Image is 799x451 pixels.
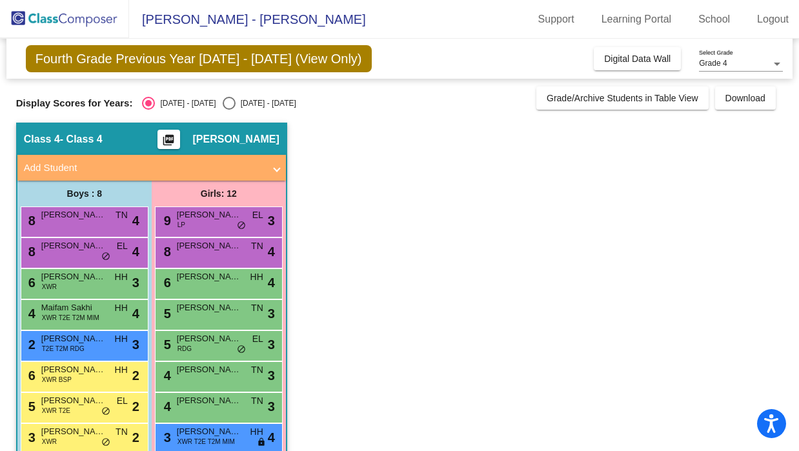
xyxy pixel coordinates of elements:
span: 4 [161,368,171,383]
span: [PERSON_NAME] [41,270,106,283]
span: HH [115,301,128,315]
span: 6 [25,368,35,383]
span: EL [252,208,263,222]
span: 2 [132,366,139,385]
span: 6 [25,276,35,290]
span: 4 [132,211,139,230]
span: Digital Data Wall [604,54,671,64]
span: do_not_disturb_alt [237,221,246,231]
span: EL [117,394,128,408]
span: [PERSON_NAME] [41,425,106,438]
span: Display Scores for Years: [16,97,133,109]
span: HH [115,332,128,346]
span: 8 [25,245,35,259]
span: [PERSON_NAME] [177,394,241,407]
button: Download [715,86,776,110]
span: 3 [268,366,275,385]
span: [PERSON_NAME] [PERSON_NAME] [177,208,241,221]
span: lock [257,437,266,448]
span: 5 [161,337,171,352]
span: 5 [161,306,171,321]
mat-icon: picture_as_pdf [161,134,176,152]
div: Boys : 8 [17,181,152,206]
span: XWR [42,282,57,292]
span: TN [251,363,263,377]
span: [PERSON_NAME] [177,239,241,252]
span: Download [725,93,765,103]
span: 4 [25,306,35,321]
span: 3 [268,211,275,230]
button: Grade/Archive Students in Table View [536,86,709,110]
span: Grade 4 [699,59,727,68]
span: 4 [161,399,171,414]
span: XWR T2E T2M MIM [42,313,99,323]
span: 3 [25,430,35,445]
mat-radio-group: Select an option [142,97,296,110]
span: 8 [161,245,171,259]
button: Print Students Details [157,130,180,149]
mat-expansion-panel-header: Add Student [17,155,286,181]
span: do_not_disturb_alt [101,437,110,448]
span: 4 [132,304,139,323]
span: [PERSON_NAME] [177,332,241,345]
span: - Class 4 [60,133,103,146]
span: 3 [268,335,275,354]
span: [PERSON_NAME] [41,239,106,252]
span: XWR T2E [42,406,70,416]
span: 2 [132,397,139,416]
span: TN [251,394,263,408]
span: TN [116,208,128,222]
div: [DATE] - [DATE] [236,97,296,109]
div: [DATE] - [DATE] [155,97,216,109]
mat-panel-title: Add Student [24,161,264,175]
span: T2E T2M RDG [42,344,85,354]
span: TN [116,425,128,439]
span: XWR [42,437,57,446]
a: Learning Portal [591,9,682,30]
div: Girls: 12 [152,181,286,206]
span: [PERSON_NAME] [41,363,106,376]
span: 4 [268,428,275,447]
span: 4 [268,273,275,292]
span: 3 [132,335,139,354]
span: 8 [25,214,35,228]
span: HH [115,270,128,284]
span: 3 [268,397,275,416]
span: 5 [25,399,35,414]
span: EL [117,239,128,253]
span: do_not_disturb_alt [101,252,110,262]
span: EL [252,332,263,346]
span: HH [250,425,263,439]
span: HH [250,270,263,284]
span: HH [115,363,128,377]
button: Digital Data Wall [594,47,681,70]
span: [PERSON_NAME] - [PERSON_NAME] [129,9,366,30]
a: Support [528,9,585,30]
span: [PERSON_NAME] [193,133,279,146]
span: Maifam Sakhi [41,301,106,314]
span: [PERSON_NAME] [177,301,241,314]
span: 3 [161,430,171,445]
span: RDG [177,344,192,354]
span: 3 [132,273,139,292]
span: [PERSON_NAME] [177,425,241,438]
a: School [688,9,740,30]
span: XWR BSP [42,375,72,385]
span: 2 [132,428,139,447]
span: 4 [268,242,275,261]
span: [PERSON_NAME] [177,270,241,283]
span: TN [251,301,263,315]
a: Logout [747,9,799,30]
span: [PERSON_NAME] [41,208,106,221]
span: 4 [132,242,139,261]
span: do_not_disturb_alt [101,406,110,417]
span: Class 4 [24,133,60,146]
span: Fourth Grade Previous Year [DATE] - [DATE] (View Only) [26,45,372,72]
span: [PERSON_NAME] [41,394,106,407]
span: XWR T2E T2M MIM [177,437,235,446]
span: do_not_disturb_alt [237,345,246,355]
span: [PERSON_NAME] [41,332,106,345]
span: 3 [268,304,275,323]
span: [PERSON_NAME] [177,363,241,376]
span: 9 [161,214,171,228]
